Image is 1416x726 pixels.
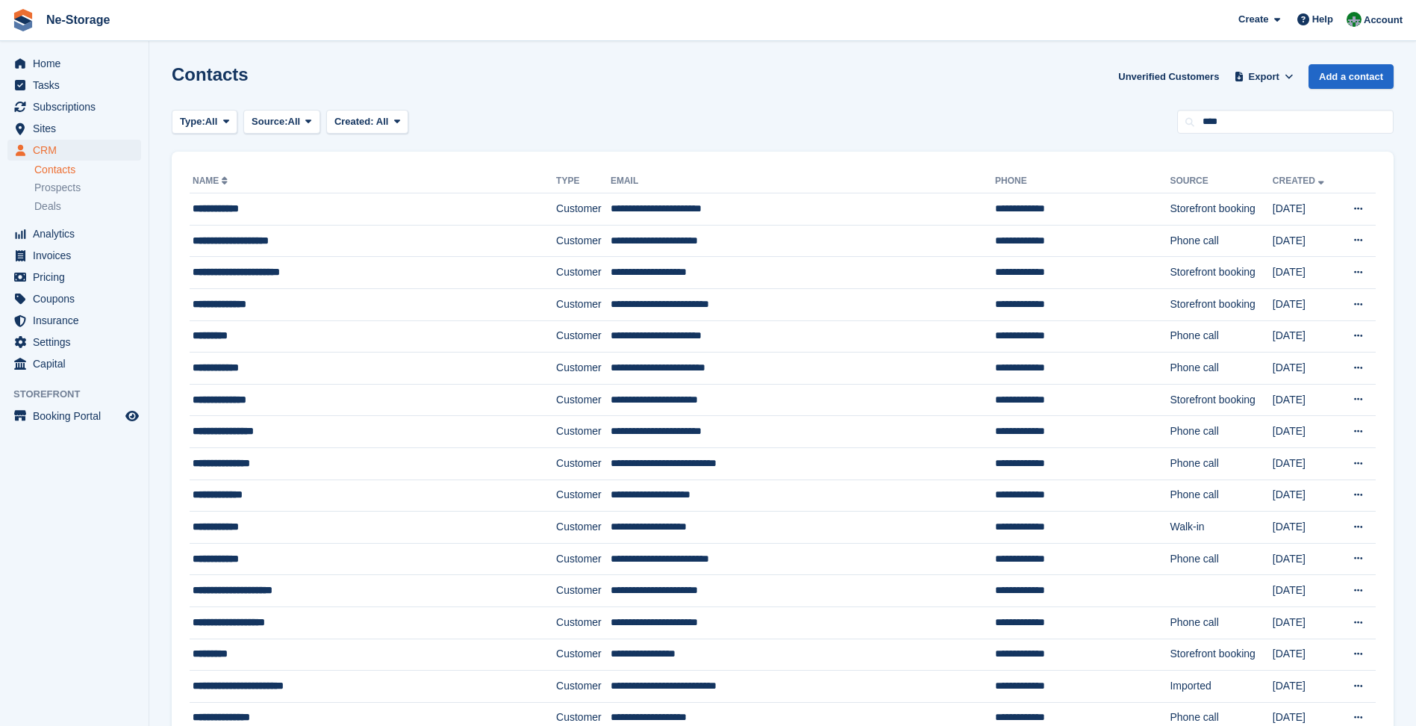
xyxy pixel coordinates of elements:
span: Coupons [33,288,122,309]
th: Type [556,170,611,193]
span: Booking Portal [33,406,122,426]
span: Deals [34,199,61,214]
td: [DATE] [1273,512,1338,544]
button: Export [1231,64,1297,89]
td: [DATE] [1273,416,1338,448]
a: Deals [34,199,141,214]
td: Storefront booking [1170,384,1272,416]
td: [DATE] [1273,543,1338,575]
td: Customer [556,384,611,416]
td: Imported [1170,671,1272,703]
td: Customer [556,416,611,448]
td: Customer [556,671,611,703]
span: Invoices [33,245,122,266]
span: All [288,114,301,129]
td: Customer [556,193,611,226]
th: Phone [995,170,1170,193]
a: menu [7,353,141,374]
a: Created [1273,176,1327,186]
td: Customer [556,353,611,385]
td: [DATE] [1273,639,1338,671]
a: menu [7,332,141,353]
button: Source: All [243,110,320,134]
td: Walk-in [1170,512,1272,544]
td: [DATE] [1273,288,1338,320]
button: Created: All [326,110,408,134]
span: Sites [33,118,122,139]
td: [DATE] [1273,225,1338,257]
td: Customer [556,543,611,575]
span: Help [1312,12,1333,27]
a: Preview store [123,407,141,425]
span: Tasks [33,75,122,96]
a: menu [7,223,141,244]
span: Settings [33,332,122,353]
td: Storefront booking [1170,193,1272,226]
span: Prospects [34,181,81,195]
span: Pricing [33,267,122,288]
span: CRM [33,140,122,161]
td: Phone call [1170,480,1272,512]
h1: Contacts [172,64,249,84]
a: menu [7,75,141,96]
a: Prospects [34,180,141,196]
a: Contacts [34,163,141,177]
th: Email [611,170,995,193]
td: Customer [556,575,611,607]
a: Ne-Storage [40,7,116,32]
td: Customer [556,288,611,320]
span: Account [1364,13,1403,28]
span: Analytics [33,223,122,244]
a: menu [7,96,141,117]
td: [DATE] [1273,447,1338,480]
td: Customer [556,257,611,289]
span: All [205,114,218,129]
td: Phone call [1170,606,1272,639]
span: Subscriptions [33,96,122,117]
span: All [376,116,389,127]
button: Type: All [172,110,237,134]
td: [DATE] [1273,257,1338,289]
a: menu [7,288,141,309]
span: Insurance [33,310,122,331]
td: [DATE] [1273,480,1338,512]
td: [DATE] [1273,671,1338,703]
img: Charlotte Nesbitt [1347,12,1362,27]
a: Name [193,176,231,186]
th: Source [1170,170,1272,193]
a: menu [7,310,141,331]
td: Storefront booking [1170,257,1272,289]
a: Add a contact [1309,64,1394,89]
td: Customer [556,606,611,639]
span: Capital [33,353,122,374]
td: Customer [556,639,611,671]
td: Customer [556,480,611,512]
a: menu [7,245,141,266]
td: Customer [556,447,611,480]
td: [DATE] [1273,575,1338,607]
td: Phone call [1170,543,1272,575]
a: menu [7,140,141,161]
td: Customer [556,320,611,353]
td: Phone call [1170,416,1272,448]
td: Storefront booking [1170,288,1272,320]
td: Customer [556,225,611,257]
a: menu [7,53,141,74]
td: [DATE] [1273,606,1338,639]
span: Create [1238,12,1268,27]
img: stora-icon-8386f47178a22dfd0bd8f6a31ec36ba5ce8667c1dd55bd0f319d3a0aa187defe.svg [12,9,34,31]
span: Type: [180,114,205,129]
span: Created: [334,116,374,127]
span: Home [33,53,122,74]
span: Source: [252,114,287,129]
td: [DATE] [1273,320,1338,353]
td: Phone call [1170,320,1272,353]
td: Phone call [1170,225,1272,257]
a: menu [7,267,141,288]
td: Phone call [1170,447,1272,480]
a: menu [7,406,141,426]
td: [DATE] [1273,193,1338,226]
td: Phone call [1170,353,1272,385]
td: [DATE] [1273,353,1338,385]
a: Unverified Customers [1112,64,1225,89]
